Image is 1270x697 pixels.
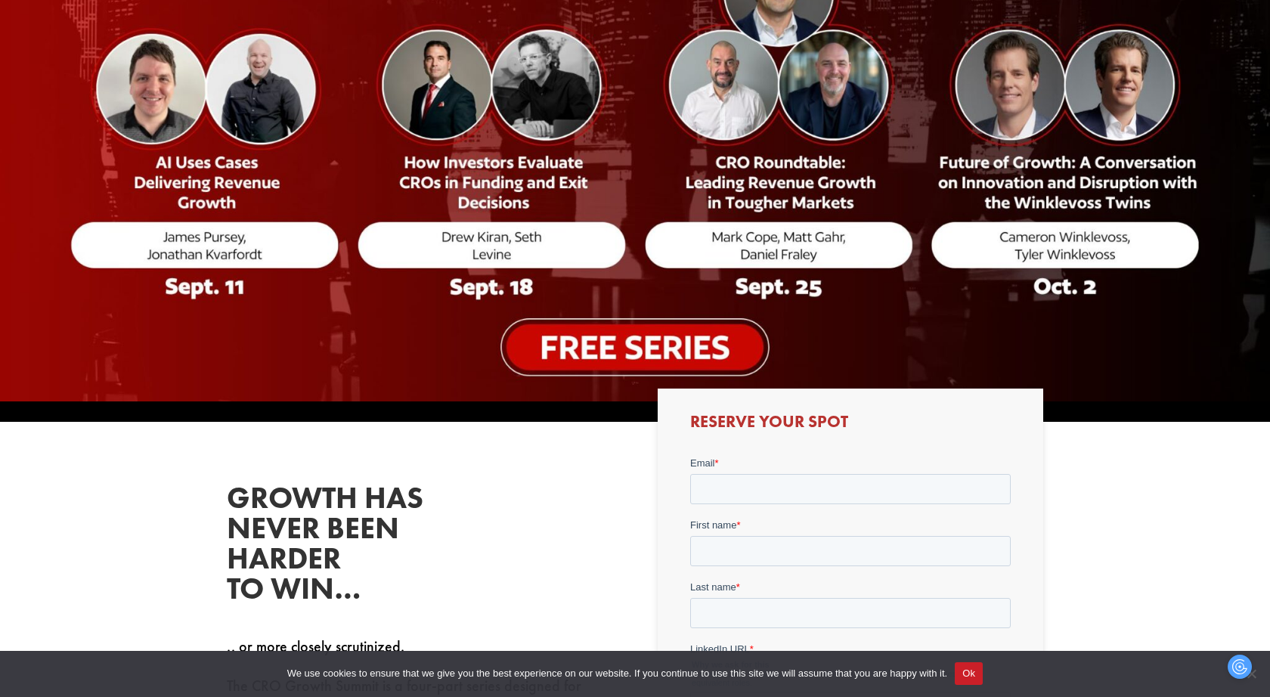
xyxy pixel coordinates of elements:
[955,662,983,685] button: Ok
[227,637,404,656] span: .. or more closely scrutinized.
[227,483,454,612] h2: Growth has never been harder to win…
[287,666,947,681] span: We use cookies to ensure that we give you the best experience on our website. If you continue to ...
[690,414,1011,438] h3: Reserve Your Spot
